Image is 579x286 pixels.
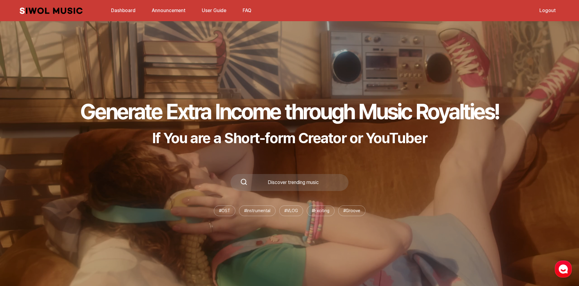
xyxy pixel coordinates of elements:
li: # VLOG [279,205,303,216]
a: Dashboard [107,4,139,17]
p: If You are a Short-form Creator or YouTuber [80,129,499,147]
div: Discover trending music [247,180,339,185]
a: Logout [536,4,559,17]
li: # OST [214,205,235,216]
li: # Groove [338,205,365,216]
h1: Generate Extra Income through Music Royalties! [80,98,499,124]
a: Announcement [148,4,189,17]
li: # Exciting [307,205,335,216]
button: FAQ [239,3,255,18]
a: User Guide [198,4,230,17]
li: # Instrumental [239,205,276,216]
